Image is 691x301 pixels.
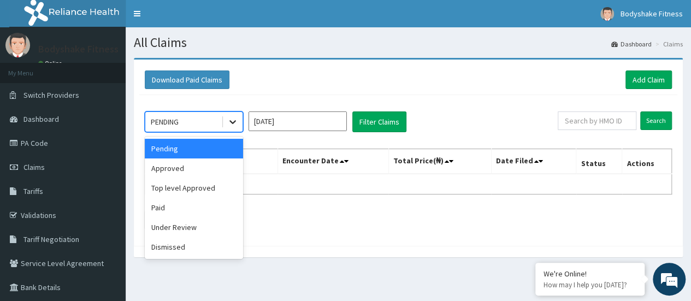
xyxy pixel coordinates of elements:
[622,149,672,174] th: Actions
[600,7,614,21] img: User Image
[653,39,683,49] li: Claims
[576,149,622,174] th: Status
[611,39,652,49] a: Dashboard
[640,111,672,130] input: Search
[491,149,576,174] th: Date Filed
[38,60,64,67] a: Online
[145,237,243,257] div: Dismissed
[558,111,636,130] input: Search by HMO ID
[23,186,43,196] span: Tariffs
[38,44,119,54] p: Bodyshake Fitness
[544,269,636,279] div: We're Online!
[249,111,347,131] input: Select Month and Year
[23,90,79,100] span: Switch Providers
[388,149,491,174] th: Total Price(₦)
[145,70,229,89] button: Download Paid Claims
[23,234,79,244] span: Tariff Negotiation
[277,149,388,174] th: Encounter Date
[145,178,243,198] div: Top level Approved
[23,162,45,172] span: Claims
[145,217,243,237] div: Under Review
[621,9,683,19] span: Bodyshake Fitness
[625,70,672,89] a: Add Claim
[145,139,243,158] div: Pending
[151,116,179,127] div: PENDING
[544,280,636,290] p: How may I help you today?
[352,111,406,132] button: Filter Claims
[134,36,683,50] h1: All Claims
[145,198,243,217] div: Paid
[145,158,243,178] div: Approved
[5,33,30,57] img: User Image
[23,114,59,124] span: Dashboard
